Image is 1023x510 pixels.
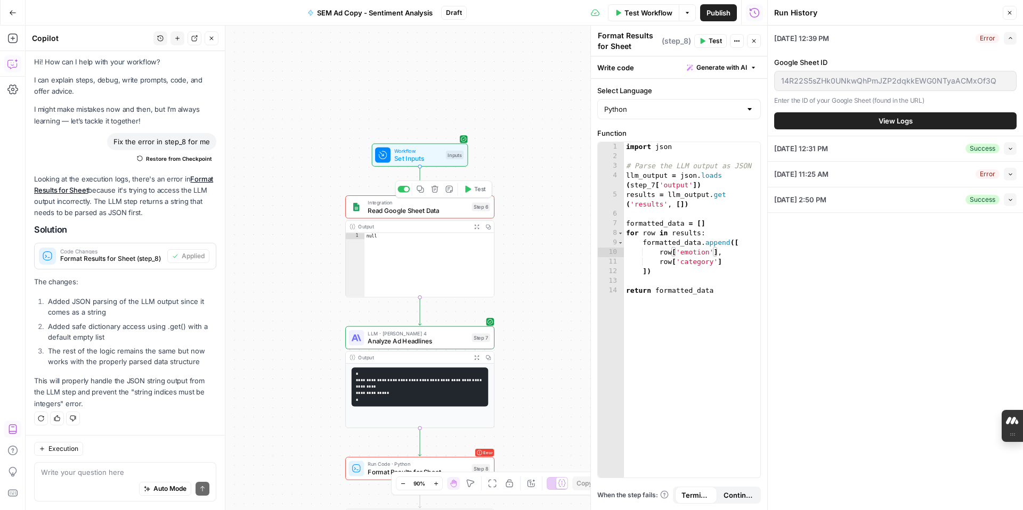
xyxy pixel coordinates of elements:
[774,194,826,205] span: [DATE] 2:50 PM
[34,104,216,126] p: I might make mistakes now and then, but I’m always learning — let’s tackle it together!
[345,195,494,297] div: IntegrationRead Google Sheet DataStep 6TestOutputnull
[418,480,421,508] g: Edge from step_8 to step_9
[597,85,761,96] label: Select Language
[774,112,1017,129] button: View Logs
[774,33,829,44] span: [DATE] 12:39 PM
[598,238,624,248] div: 9
[774,169,829,179] span: [DATE] 11:25 AM
[60,249,163,254] span: Code Changes
[45,296,216,317] li: Added JSON parsing of the LLM output since it comes as a string
[368,467,468,476] span: Format Results for Sheet
[368,199,468,206] span: Integration
[34,442,83,456] button: Execution
[368,205,468,215] span: Read Google Sheet Data
[34,276,216,287] p: The changes:
[34,56,216,68] p: Hi! How can I help with your workflow?
[34,225,216,235] h2: Solution
[624,7,672,18] span: Test Workflow
[618,238,623,248] span: Toggle code folding, rows 9 through 12
[460,183,490,195] button: Test
[965,195,1000,204] div: Success
[598,190,624,209] div: 5
[683,61,761,75] button: Generate with AI
[346,233,364,239] div: 1
[394,147,442,154] span: Workflow
[662,36,691,46] span: ( step_8 )
[598,30,659,52] textarea: Format Results for Sheet
[598,257,624,267] div: 11
[345,143,494,166] div: WorkflowSet InputsInputs
[774,143,828,154] span: [DATE] 12:31 PM
[781,76,1010,86] input: 14R22S5sZHk0UNkwQhPmJZP2dqkkEWG0NTyaACMxOf3Q
[107,133,216,150] div: Fix the error in step_8 for me
[598,248,624,257] div: 10
[146,154,212,163] span: Restore from Checkpoint
[591,56,767,78] div: Write code
[368,330,468,337] span: LLM · [PERSON_NAME] 4
[577,479,592,488] span: Copy
[598,161,624,171] div: 3
[358,353,468,361] div: Output
[709,36,722,46] span: Test
[139,482,191,496] button: Auto Mode
[694,34,727,48] button: Test
[32,33,150,44] div: Copilot
[598,286,624,295] div: 14
[598,209,624,219] div: 6
[598,152,624,161] div: 2
[483,447,492,458] span: Error
[133,152,216,165] button: Restore from Checkpoint
[965,144,1000,153] div: Success
[358,223,468,230] div: Output
[394,153,442,163] span: Set Inputs
[45,321,216,342] li: Added safe dictionary access using .get() with a default empty list
[60,254,163,264] span: Format Results for Sheet (step_8)
[472,333,490,342] div: Step 7
[696,63,747,72] span: Generate with AI
[724,490,753,500] span: Continue
[774,95,1017,106] p: Enter the ID of your Google Sheet (found in the URL)
[700,4,737,21] button: Publish
[418,297,421,325] g: Edge from step_6 to step_7
[368,460,468,468] span: Run Code · Python
[472,203,490,211] div: Step 6
[368,336,468,346] span: Analyze Ad Headlines
[34,375,216,409] p: This will properly handle the JSON string output from the LLM step and prevent the "string indice...
[48,444,78,454] span: Execution
[446,151,464,159] div: Inputs
[45,346,216,367] li: The rest of the logic remains the same but now works with the properly parsed data structure
[182,251,205,261] span: Applied
[681,490,711,500] span: Terminate Workflow
[34,75,216,97] p: I can explain steps, debug, write prompts, code, and offer advice.
[418,428,421,456] g: Edge from step_7 to step_8
[598,267,624,276] div: 12
[976,34,1000,43] div: Error
[598,142,624,152] div: 1
[604,104,741,114] input: Python
[301,4,439,21] button: SEM Ad Copy - Sentiment Analysis
[598,276,624,286] div: 13
[597,128,761,138] label: Function
[474,185,486,193] span: Test
[717,487,759,504] button: Continue
[472,464,490,473] div: Step 8
[34,174,216,219] p: Looking at the execution logs, there's an error in because it's trying to access the LLM output i...
[597,490,669,500] a: When the step fails:
[879,116,913,126] span: View Logs
[34,175,213,194] a: Format Results for Sheet
[598,219,624,228] div: 7
[413,479,425,488] span: 90%
[598,171,624,190] div: 4
[572,476,597,490] button: Copy
[608,4,679,21] button: Test Workflow
[345,457,494,480] div: ErrorRun Code · PythonFormat Results for SheetStep 8
[976,169,1000,179] div: Error
[167,249,209,263] button: Applied
[598,228,624,238] div: 8
[352,202,361,212] img: Group%201%201.png
[707,7,730,18] span: Publish
[317,7,433,18] span: SEM Ad Copy - Sentiment Analysis
[153,484,186,493] span: Auto Mode
[774,57,1017,68] label: Google Sheet ID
